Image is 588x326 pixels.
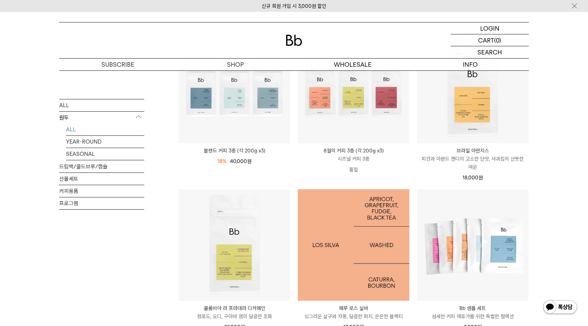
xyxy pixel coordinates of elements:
p: Bb 샘플 세트 [417,304,528,312]
a: 페루 로스 실바 싱그러운 살구와 자몽, 달콤한 퍼지, 은은한 블랙티 [298,304,409,321]
a: SEASONAL [66,148,144,160]
p: 원두 [59,111,144,124]
a: ALL [66,123,144,135]
span: 18,000 [462,175,483,181]
p: 8월의 커피 3종 (각 200g x3) [298,147,409,155]
span: 40,000 [230,158,251,164]
img: 8월의 커피 3종 (각 200g x3) [298,32,409,143]
p: 청포도, 오디, 구아바 잼의 달콤한 조화 [179,312,290,321]
p: 싱그러운 살구와 자몽, 달콤한 퍼지, 은은한 블랙티 [298,312,409,321]
p: 페루 로스 실바 [298,304,409,312]
a: SHOP [177,59,294,70]
img: 1000000480_add2_053.jpg [298,189,409,301]
p: 시즈널 커피 3종 [298,155,409,163]
a: 신규 회원 가입 시 3,000원 할인 [262,3,326,9]
img: 브라질 아란치스 [417,32,528,143]
p: (0) [494,34,501,46]
a: 프로그램 [59,197,144,209]
a: CART (0) [451,34,529,46]
a: 8월의 커피 3종 (각 200g x3) 시즈널 커피 3종 [298,147,409,163]
img: 콜롬비아 라 프라데라 디카페인 [179,189,290,301]
a: 선물세트 [59,173,144,184]
a: LOGIN [451,22,529,34]
a: YEAR-ROUND [66,135,144,147]
a: 콜롬비아 라 프라데라 디카페인 청포도, 오디, 구아바 잼의 달콤한 조화 [179,304,290,321]
a: 드립백/콜드브루/캡슐 [59,160,144,172]
img: Bb 샘플 세트 [417,189,528,301]
a: 커피용품 [59,185,144,197]
img: 로고 [286,35,302,46]
a: Bb 샘플 세트 섬세한 커피 애호가를 위한 특별한 컬렉션 [417,304,528,321]
p: WHOLESALE [294,59,411,70]
img: 카카오톡 채널 1:1 채팅 버튼 [542,299,578,316]
p: 콜롬비아 라 프라데라 디카페인 [179,304,290,312]
a: 브라질 아란치스 피칸과 아몬드 캔디의 고소한 단맛, 사과칩의 산뜻한 여운 [417,147,528,171]
p: CART [478,34,494,46]
a: 페루 로스 실바 [298,189,409,301]
a: 블렌드 커피 3종 (각 200g x3) [179,147,290,155]
p: 브라질 아란치스 [417,147,528,155]
p: LOGIN [480,22,500,34]
p: SEARCH [477,46,502,58]
span: 원 [247,158,251,164]
a: ALL [59,99,144,111]
a: SUBSCRIBE [59,59,177,70]
div: 18% [217,157,227,165]
p: 피칸과 아몬드 캔디의 고소한 단맛, 사과칩의 산뜻한 여운 [417,155,528,171]
p: INFO [411,59,529,70]
p: 섬세한 커피 애호가를 위한 특별한 컬렉션 [417,312,528,321]
img: 블렌드 커피 3종 (각 200g x3) [179,32,290,143]
span: 원 [478,175,483,181]
p: 품절 [298,163,409,177]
